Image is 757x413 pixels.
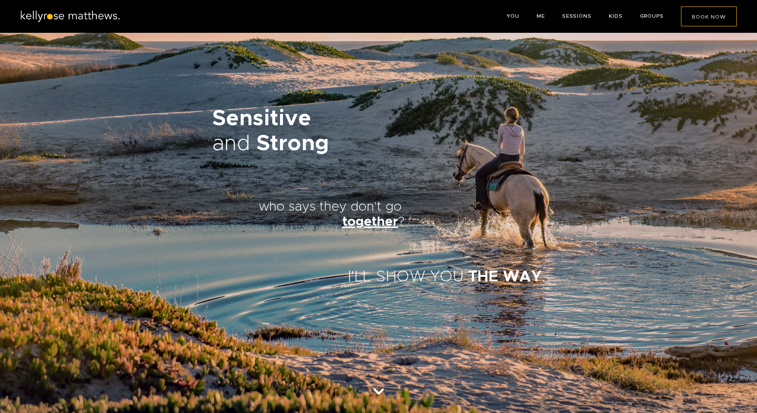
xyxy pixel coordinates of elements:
[212,133,251,154] span: and
[398,215,404,228] span: ?
[212,108,312,129] span: Sensitive
[562,13,592,19] a: SESSIONS
[541,269,545,284] span: .
[342,215,398,228] u: together
[468,269,542,284] span: THE WAY
[19,10,121,22] img: Kellyrose Matthews logo
[19,16,121,24] a: Kellyrose Matthews logo
[537,13,545,19] a: ME
[681,6,737,26] a: BOOK NOW
[714,370,740,396] iframe: Toggle Customer Support
[692,14,726,19] span: BOOK NOW
[506,13,519,19] a: YOU
[640,13,664,19] a: GROUPS
[609,13,623,19] a: KIDS
[348,269,464,284] span: I'LL SHOW YOU
[259,200,402,213] span: who says they don't go
[256,133,329,154] span: Strong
